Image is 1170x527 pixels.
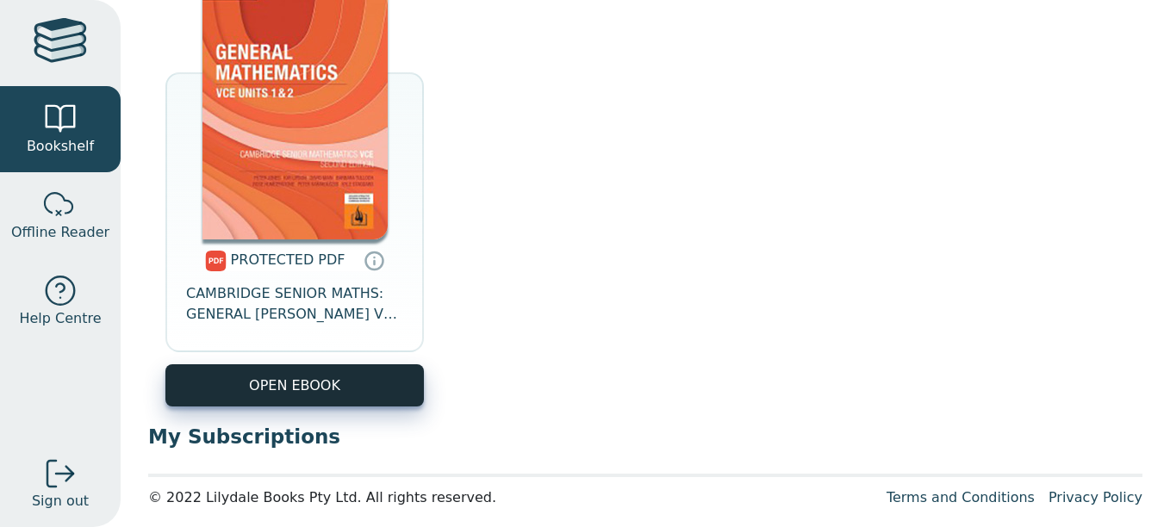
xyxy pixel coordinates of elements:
span: Offline Reader [11,222,109,243]
span: Bookshelf [27,136,94,157]
p: My Subscriptions [148,424,1142,449]
img: pdf.svg [205,251,227,271]
a: Protected PDFs cannot be printed, copied or shared. They can be accessed online through Education... [364,250,384,270]
span: Help Centre [19,308,101,329]
span: CAMBRIDGE SENIOR MATHS: GENERAL [PERSON_NAME] VCE UNITS 1&2 [186,283,403,325]
span: PROTECTED PDF [231,251,345,268]
span: Sign out [32,491,89,512]
a: Privacy Policy [1049,489,1142,505]
div: © 2022 Lilydale Books Pty Ltd. All rights reserved. [148,487,873,508]
a: OPEN EBOOK [165,364,424,406]
a: Terms and Conditions [887,489,1035,505]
